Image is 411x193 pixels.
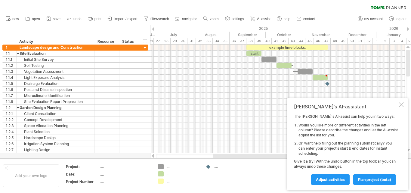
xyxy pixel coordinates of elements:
div: 1.2.8 [6,153,16,159]
a: print [86,15,103,23]
div: Site Evaluation [20,51,91,56]
a: filter/search [142,15,171,23]
div: 40 [263,38,272,44]
div: 34 [213,38,221,44]
div: 48 [331,38,339,44]
div: 41 [272,38,280,44]
div: 44 [297,38,305,44]
a: Adjust activities [311,174,350,185]
div: 1.1 [6,51,16,56]
a: zoom [202,15,220,23]
span: save [53,17,60,21]
div: 1.2.6 [6,141,16,147]
span: Adjust activities [316,177,345,182]
a: save [45,15,62,23]
div: Vegetation Assessment [20,69,91,74]
div: 1.2 [6,105,16,111]
div: .... [100,172,151,177]
a: AI assist [249,15,272,23]
div: 1.2.2 [6,117,16,123]
span: zoom [210,17,218,21]
div: 2 [381,38,390,44]
div: 1.1.1 [6,57,16,62]
div: Drainage Evaluation [20,81,91,86]
div: 49 [339,38,348,44]
div: 4 [398,38,406,44]
div: 1.1.6 [6,87,16,92]
div: .... [167,164,199,169]
span: import / export [114,17,138,21]
div: 1.1.2 [6,63,16,68]
div: 1.1.4 [6,75,16,80]
div: 29 [171,38,179,44]
a: plan project (beta) [353,174,396,185]
div: Resource [97,39,116,45]
span: new [12,17,19,21]
div: 1.1.8 [6,99,16,104]
div: Project Number [66,179,99,184]
div: Date: [66,172,99,177]
div: 1.2.7 [6,147,16,153]
span: my account [364,17,383,21]
div: 51 [356,38,364,44]
div: .... [100,179,151,184]
div: Pest and Disease Inspection [20,87,91,92]
div: Soil Testing [20,63,91,68]
div: Hardscape Design [20,135,91,141]
div: Irrigation System Planning [20,141,91,147]
div: .... [214,164,247,169]
li: Would you like more or different activities in the left column? Please describe the changes and l... [298,123,398,138]
div: November 2025 [303,32,339,38]
div: August 2025 [192,32,230,38]
span: AI assist [257,17,270,21]
div: 1.2.3 [6,123,16,129]
div: 1.2.1 [6,111,16,117]
div: December 2025 [339,32,376,38]
div: 31 [187,38,196,44]
div: 37 [238,38,246,44]
div: 35 [221,38,230,44]
div: October 2025 [266,32,303,38]
span: undo [73,17,82,21]
div: The [PERSON_NAME]'s AI-assist can help you in two ways: Give it a try! With the undo button in th... [294,114,398,185]
span: settings [232,17,244,21]
div: [PERSON_NAME]'s AI-assistant [294,104,398,110]
div: July 2025 [155,32,192,38]
div: September 2025 [230,32,266,38]
div: Project: [66,164,99,169]
span: help [283,17,290,21]
div: Client Consultation [20,111,91,117]
div: 1.1.5 [6,81,16,86]
div: 27 [154,38,162,44]
div: Garden Design Planning [20,105,91,111]
span: print [94,17,101,21]
a: my account [356,15,385,23]
div: Plant Selection [20,129,91,135]
div: Lighting Design [20,147,91,153]
div: 32 [196,38,204,44]
div: 42 [280,38,289,44]
div: Microclimate Identification [20,93,91,98]
div: 30 [179,38,187,44]
span: plan project (beta) [358,177,391,182]
div: Space Allocation Planning [20,123,91,129]
div: 52 [364,38,373,44]
div: 47 [322,38,331,44]
div: Site Evaluation Report Preparation [20,99,91,104]
div: Concept Development [20,117,91,123]
a: contact [295,15,317,23]
div: 46 [314,38,322,44]
a: help [275,15,292,23]
span: contact [303,17,315,21]
div: 33 [204,38,213,44]
div: Landscape design and Construction [20,45,91,50]
a: new [4,15,21,23]
div: Add your own logo [3,164,59,187]
div: 1.1.3 [6,69,16,74]
div: Light Exposure Analysis [20,75,91,80]
div: Activity [19,39,91,45]
a: navigator [174,15,199,23]
div: 45 [305,38,314,44]
a: settings [224,15,246,23]
div: 28 [162,38,171,44]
